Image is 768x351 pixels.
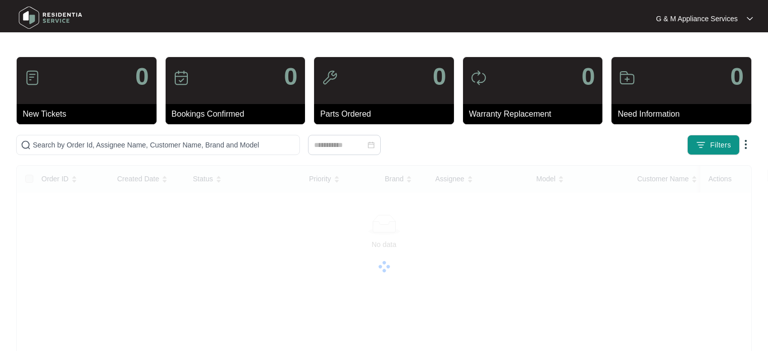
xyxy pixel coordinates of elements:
img: icon [322,70,338,86]
p: Bookings Confirmed [172,108,305,120]
p: Warranty Replacement [469,108,603,120]
p: Need Information [618,108,751,120]
img: icon [24,70,40,86]
p: Parts Ordered [320,108,454,120]
span: Filters [710,140,731,151]
p: 0 [433,65,446,89]
input: Search by Order Id, Assignee Name, Customer Name, Brand and Model [33,139,295,151]
img: icon [471,70,487,86]
p: G & M Appliance Services [656,14,738,24]
p: 0 [582,65,595,89]
img: search-icon [21,140,31,150]
p: New Tickets [23,108,157,120]
img: icon [619,70,635,86]
img: dropdown arrow [747,16,753,21]
p: 0 [730,65,744,89]
p: 0 [135,65,149,89]
img: filter icon [696,140,706,150]
p: 0 [284,65,297,89]
img: residentia service logo [15,3,86,33]
button: filter iconFilters [687,135,740,155]
img: icon [173,70,189,86]
img: dropdown arrow [740,138,752,151]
